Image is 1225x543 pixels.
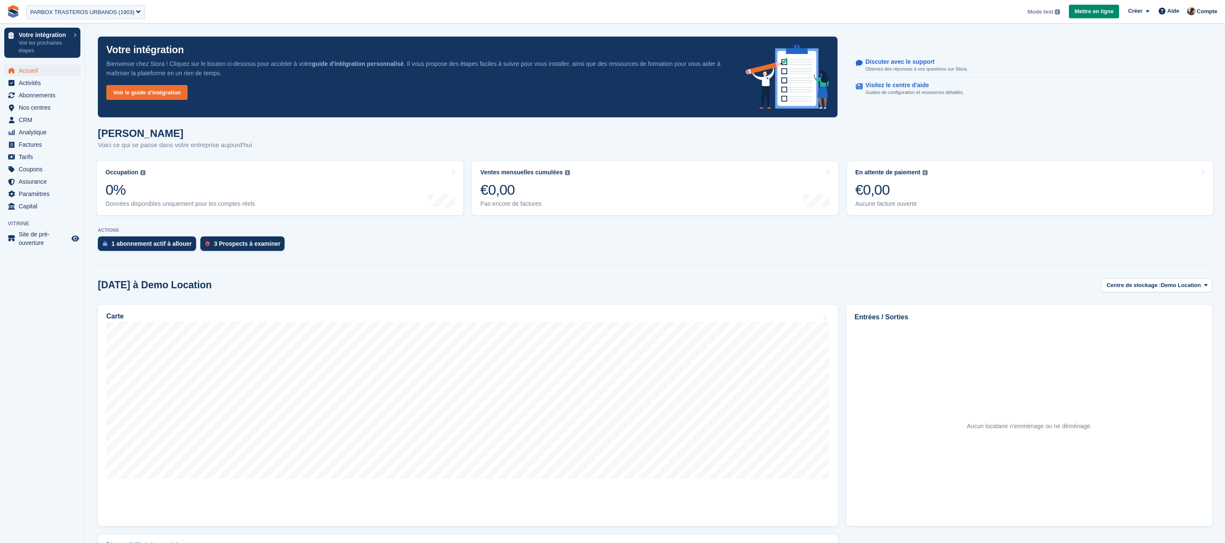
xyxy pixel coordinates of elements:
div: PARBOX TRASTEROS URBANOS (1903) [30,8,134,17]
p: Obtenez des réponses à vos questions sur Stora. [866,65,968,73]
a: menu [4,89,80,101]
a: menu [4,176,80,188]
div: Occupation [105,169,138,176]
p: Votre intégration [106,45,184,55]
img: icon-info-grey-7440780725fd019a000dd9b08b2336e03edf1995a4989e88bcd33f0948082b44.svg [923,170,928,175]
span: Factures [19,139,70,151]
div: €0,00 [480,181,570,199]
h1: [PERSON_NAME] [98,128,252,139]
span: Activités [19,77,70,89]
img: prospect-51fa495bee0391a8d652442698ab0144808aea92771e9ea1ae160a38d050c398.svg [205,241,210,246]
img: Patrick Blanc [1187,7,1196,15]
a: menu [4,151,80,163]
div: 3 Prospects à examiner [214,240,280,247]
p: Voici ce qui se passe dans votre entreprise aujourd'hui [98,140,252,150]
a: 3 Prospects à examiner [200,236,289,255]
a: Discuter avec le support Obtenez des réponses à vos questions sur Stora. [856,54,1204,77]
span: Paramètres [19,188,70,200]
img: onboarding-info-6c161a55d2c0e0a8cae90662b2fe09162a5109e8cc188191df67fb4f79e88e88.svg [746,45,829,109]
button: Centre de stockage : Demo Location [1102,279,1212,293]
a: menu [4,77,80,89]
span: Assurance [19,176,70,188]
strong: guide d'intégration personnalisé [312,60,404,67]
a: Votre intégration Voir les prochaines étapes [4,28,80,58]
img: icon-info-grey-7440780725fd019a000dd9b08b2336e03edf1995a4989e88bcd33f0948082b44.svg [1055,9,1060,14]
p: Visitez le centre d'aide [866,82,957,89]
a: En attente de paiement €0,00 Aucune facture ouverte [847,161,1213,215]
span: Site de pré-ouverture [19,230,70,247]
a: menu [4,126,80,138]
span: Abonnements [19,89,70,101]
p: Bienvenue chez Stora ! Cliquez sur le bouton ci-dessous pour accéder à votre . Il vous propose de... [106,59,732,78]
a: Voir le guide d'intégration [106,85,188,100]
a: menu [4,230,80,247]
a: Mettre en ligne [1069,5,1119,19]
div: Données disponibles uniquement pour les comptes réels [105,200,255,208]
h2: Entrées / Sorties [855,312,1204,322]
span: Accueil [19,65,70,77]
a: menu [4,102,80,114]
span: Aide [1167,7,1179,15]
span: Tarifs [19,151,70,163]
span: Mettre en ligne [1074,7,1114,16]
a: Boutique d'aperçu [70,233,80,244]
a: menu [4,188,80,200]
a: Visitez le centre d'aide Guides de configuration et ressources détaillés. [856,77,1204,100]
a: Occupation 0% Données disponibles uniquement pour les comptes réels [97,161,463,215]
div: €0,00 [855,181,928,199]
span: Capital [19,200,70,212]
span: Compte [1197,7,1217,16]
a: menu [4,114,80,126]
p: Votre intégration [19,32,69,38]
img: icon-info-grey-7440780725fd019a000dd9b08b2336e03edf1995a4989e88bcd33f0948082b44.svg [565,170,570,175]
a: menu [4,139,80,151]
p: Discuter avec le support [866,58,961,65]
p: ACTIONS [98,227,1212,233]
span: CRM [19,114,70,126]
span: Mode test [1028,8,1054,16]
span: Nos centres [19,102,70,114]
img: icon-info-grey-7440780725fd019a000dd9b08b2336e03edf1995a4989e88bcd33f0948082b44.svg [140,170,145,175]
a: menu [4,65,80,77]
div: 1 abonnement actif à allouer [111,240,192,247]
a: Ventes mensuelles cumulées €0,00 Pas encore de factures [472,161,838,215]
div: Pas encore de factures [480,200,570,208]
a: 1 abonnement actif à allouer [98,236,200,255]
a: menu [4,163,80,175]
p: Guides de configuration et ressources détaillés. [866,89,964,96]
a: menu [4,200,80,212]
span: Analytique [19,126,70,138]
span: Créer [1128,7,1142,15]
span: Demo Location [1161,281,1201,290]
img: stora-icon-8386f47178a22dfd0bd8f6a31ec36ba5ce8667c1dd55bd0f319d3a0aa187defe.svg [7,5,20,18]
span: Centre de stockage : [1106,281,1161,290]
div: Ventes mensuelles cumulées [480,169,563,176]
div: En attente de paiement [855,169,920,176]
h2: [DATE] à Demo Location [98,279,212,291]
div: 0% [105,181,255,199]
img: active_subscription_to_allocate_icon-d502201f5373d7db506a760aba3b589e785aa758c864c3986d89f69b8ff3... [103,241,107,246]
a: Carte [98,305,838,526]
div: Aucun locataire n'emménage ou ne déménage. [967,422,1092,431]
p: Voir les prochaines étapes [19,39,69,54]
div: Aucune facture ouverte [855,200,928,208]
h2: Carte [106,313,124,320]
span: Vitrine [8,219,85,228]
span: Coupons [19,163,70,175]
